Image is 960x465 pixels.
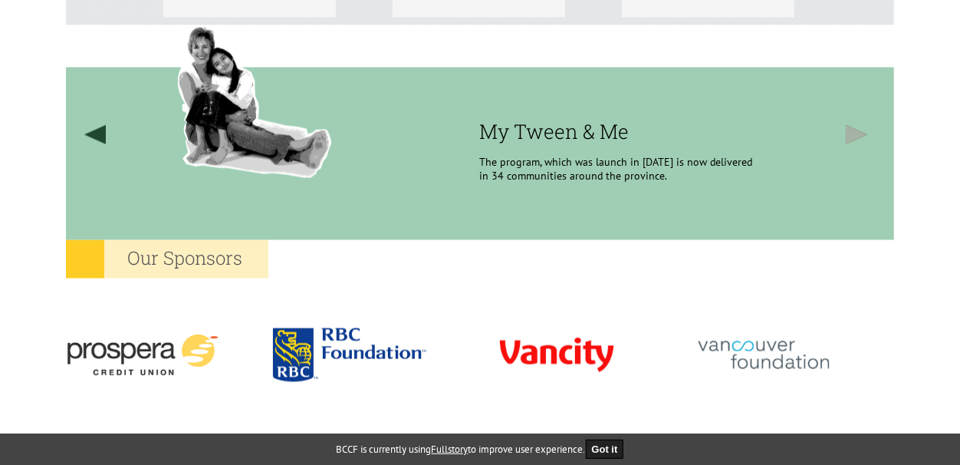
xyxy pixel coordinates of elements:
img: History Filler Image [178,25,331,178]
p: The program, which was launch in [DATE] is now delivered in 34 communities around the province. [479,155,758,183]
h2: Our Sponsors [66,240,268,279]
img: prospera-4.png [66,315,219,397]
img: vancouver_foundation-2.png [687,315,840,395]
h3: My Tween & Me [479,118,758,144]
img: rbc.png [273,328,426,381]
button: Got it [586,440,624,459]
a: Fullstory [432,443,468,456]
img: vancity-3.png [480,312,633,398]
